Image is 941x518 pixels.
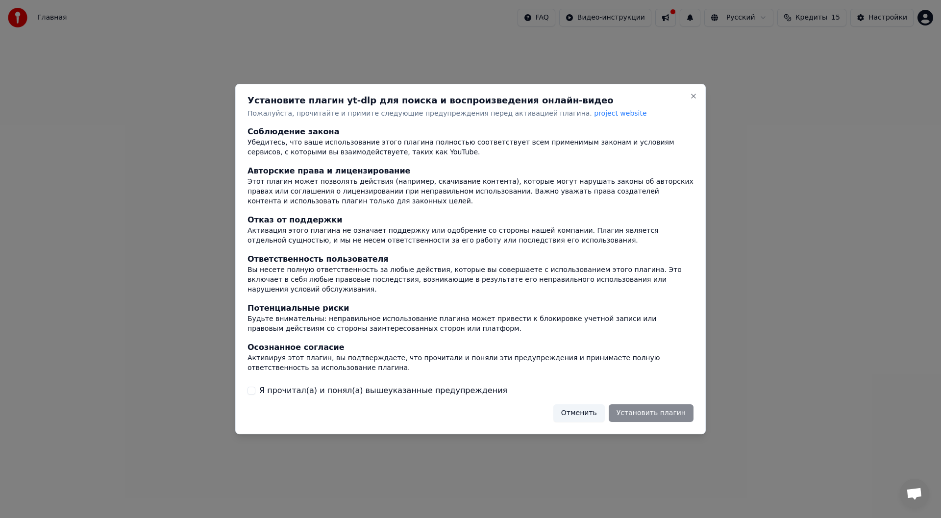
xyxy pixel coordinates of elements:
[248,226,693,246] div: Активация этого плагина не означает поддержку или одобрение со стороны нашей компании. Плагин явл...
[553,404,605,422] button: Отменить
[248,96,693,105] h2: Установите плагин yt-dlp для поиска и воспроизведения онлайн-видео
[594,109,646,117] span: project website
[248,302,693,314] div: Потенциальные риски
[248,166,693,177] div: Авторские права и лицензирование
[248,177,693,207] div: Этот плагин может позволять действия (например, скачивание контента), которые могут нарушать зако...
[248,314,693,334] div: Будьте внимательны: неправильное использование плагина может привести к блокировке учетной записи...
[248,253,693,265] div: Ответственность пользователя
[259,385,507,396] label: Я прочитал(а) и понял(а) вышеуказанные предупреждения
[248,215,693,226] div: Отказ от поддержки
[248,138,693,158] div: Убедитесь, что ваше использование этого плагина полностью соответствует всем применимым законам и...
[248,353,693,373] div: Активируя этот плагин, вы подтверждаете, что прочитали и поняли эти предупреждения и принимаете п...
[248,265,693,295] div: Вы несете полную ответственность за любые действия, которые вы совершаете с использованием этого ...
[248,109,693,119] p: Пожалуйста, прочитайте и примите следующие предупреждения перед активацией плагина.
[248,126,693,138] div: Соблюдение закона
[248,342,693,353] div: Осознанное согласие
